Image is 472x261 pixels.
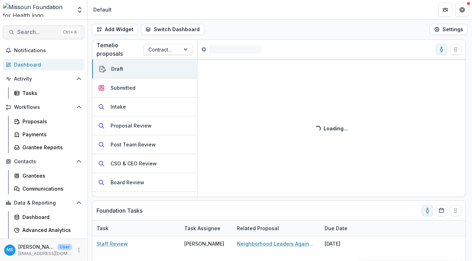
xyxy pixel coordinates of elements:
[111,160,157,167] div: CSO & CEO Review
[3,59,85,70] a: Dashboard
[22,185,79,192] div: Communications
[14,159,73,165] span: Contacts
[22,118,79,125] div: Proposals
[61,28,79,36] div: Ctrl + K
[3,3,72,17] img: Missouri Foundation for Health logo
[14,200,73,206] span: Data & Reporting
[233,221,320,236] div: Related Proposal
[22,226,79,234] div: Advanced Analytics
[11,116,85,127] a: Proposals
[92,135,197,154] button: Post Team Review
[17,29,59,35] span: Search...
[75,3,85,17] button: Open entity switcher
[93,6,112,13] div: Default
[3,45,85,56] button: Notifications
[92,78,197,97] button: Submitted
[22,89,79,97] div: Tasks
[92,24,138,35] button: Add Widget
[14,76,73,82] span: Activity
[7,248,13,252] div: Megan Simmons
[92,154,197,173] button: CSO & CEO Review
[233,225,283,232] div: Related Proposal
[237,240,316,247] a: Neighborhood Leaders Against Firearm Deaths
[11,142,85,153] a: Grantee Reports
[11,183,85,194] a: Communications
[92,60,197,78] button: Draft
[320,225,352,232] div: Due Date
[75,246,83,254] button: More
[18,250,72,257] p: [EMAIL_ADDRESS][DOMAIN_NAME]
[436,44,447,55] button: toggle-assigned-to-me
[11,224,85,236] a: Advanced Analytics
[141,24,204,35] button: Switch Dashboard
[92,116,197,135] button: Proposal Review
[111,84,135,91] div: Submitted
[422,205,433,216] button: toggle-assigned-to-me
[180,221,233,236] div: Task Assignee
[91,5,114,15] nav: breadcrumb
[92,221,180,236] div: Task
[58,244,72,250] p: User
[22,213,79,221] div: Dashboard
[184,240,224,247] div: [PERSON_NAME]
[450,44,461,55] button: Drag
[97,41,143,58] p: Temelio proposals
[3,73,85,84] button: Open Activity
[3,156,85,167] button: Open Contacts
[97,206,142,215] p: Foundation Tasks
[11,237,85,249] a: Data Report
[18,243,55,250] p: [PERSON_NAME]
[450,205,461,216] button: Drag
[11,129,85,140] a: Payments
[111,141,156,148] div: Post Team Review
[455,3,469,17] button: Get Help
[111,65,123,73] div: Draft
[14,48,82,54] span: Notifications
[97,240,128,247] a: Staff Review
[111,179,144,186] div: Board Review
[438,3,452,17] button: Partners
[14,61,79,68] div: Dashboard
[320,236,373,251] div: [DATE]
[92,225,113,232] div: Task
[92,173,197,192] button: Board Review
[320,221,373,236] div: Due Date
[3,25,85,39] button: Search...
[92,97,197,116] button: Intake
[11,211,85,223] a: Dashboard
[22,131,79,138] div: Payments
[111,122,152,129] div: Proposal Review
[180,225,225,232] div: Task Assignee
[430,24,468,35] button: Settings
[3,102,85,113] button: Open Workflows
[22,172,79,179] div: Grantees
[22,144,79,151] div: Grantee Reports
[436,205,447,216] button: Calendar
[14,104,73,110] span: Workflows
[11,170,85,181] a: Grantees
[3,197,85,208] button: Open Data & Reporting
[111,103,126,110] div: Intake
[11,87,85,99] a: Tasks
